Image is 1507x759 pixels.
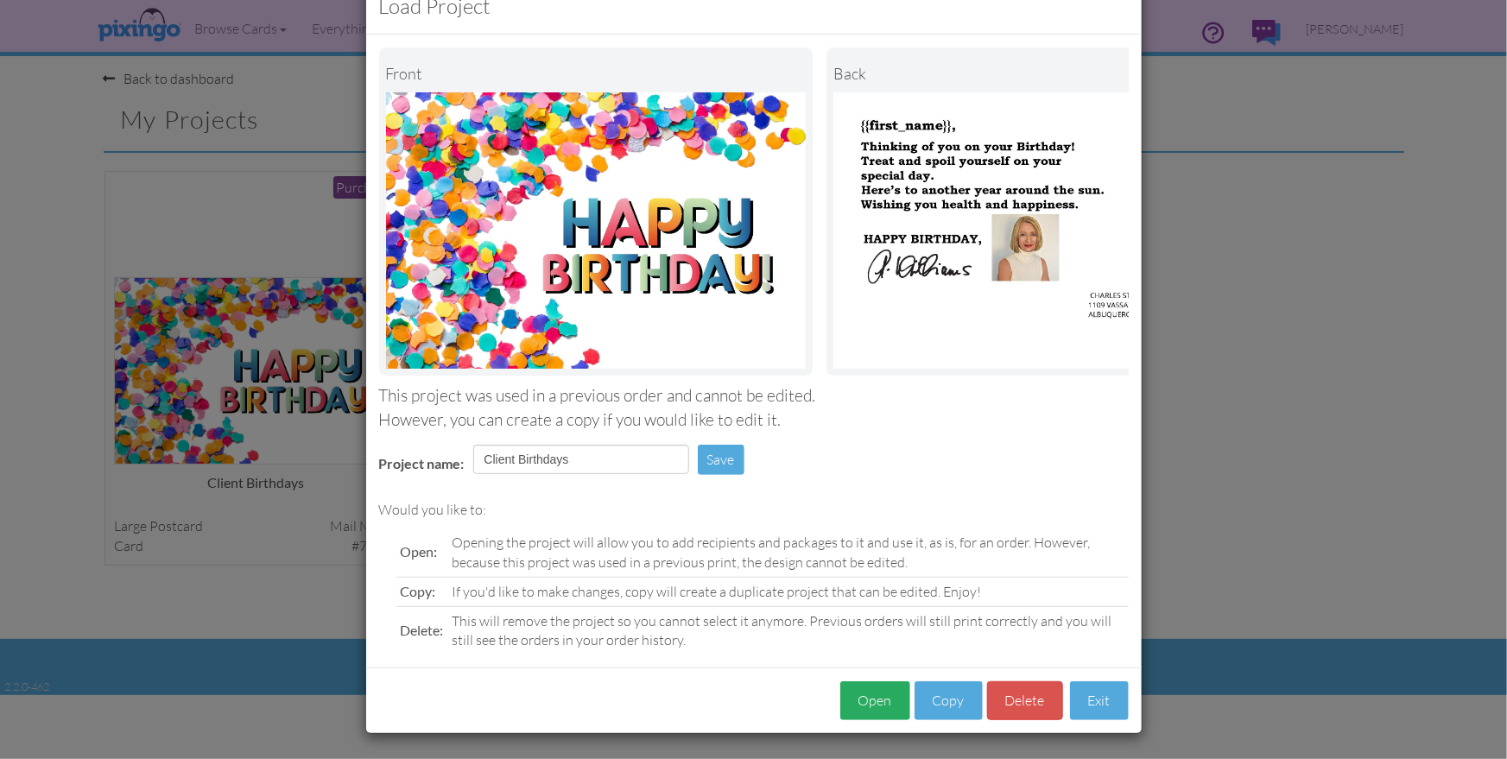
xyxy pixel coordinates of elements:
img: Portrait Image [833,92,1254,369]
span: Open: [401,543,438,560]
div: back [833,54,1254,92]
button: Delete [987,681,1063,720]
td: Opening the project will allow you to add recipients and packages to it and use it, as is, for an... [448,528,1129,577]
div: However, you can create a copy if you would like to edit it. [379,408,1129,432]
input: Enter project name [473,445,689,474]
div: Front [386,54,807,92]
td: If you'd like to make changes, copy will create a duplicate project that can be edited. Enjoy! [448,577,1129,606]
button: Copy [915,681,983,720]
button: Save [698,445,744,475]
div: This project was used in a previous order and cannot be edited. [379,384,1129,408]
span: Delete: [401,622,444,638]
label: Project name: [379,454,465,474]
span: Copy: [401,583,436,599]
div: Would you like to: [379,500,1129,520]
td: This will remove the project so you cannot select it anymore. Previous orders will still print co... [448,606,1129,655]
img: Landscape Image [386,92,807,369]
button: Open [840,681,910,720]
button: Exit [1070,681,1129,720]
